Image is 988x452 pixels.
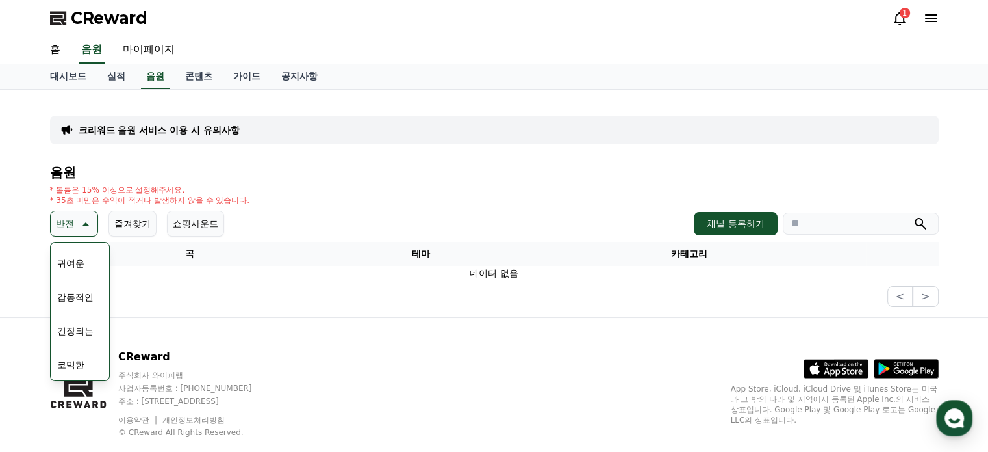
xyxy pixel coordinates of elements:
th: 카테고리 [513,242,866,266]
button: 반전 [50,211,98,237]
button: 채널 등록하기 [694,212,777,235]
p: * 볼륨은 15% 이상으로 설정해주세요. [50,185,250,195]
button: 귀여운 [52,249,90,278]
a: 콘텐츠 [175,64,223,89]
div: 1 [900,8,910,18]
a: 이용약관 [118,416,159,425]
button: 긴장되는 [52,317,99,345]
button: < [887,286,913,307]
span: CReward [71,8,147,29]
th: 곡 [50,242,330,266]
p: 반전 [56,215,74,233]
span: 대화 [119,364,134,375]
button: 코믹한 [52,351,90,379]
a: 개인정보처리방침 [162,416,225,425]
p: CReward [118,349,277,365]
a: 홈 [40,36,71,64]
a: 대시보드 [40,64,97,89]
a: 1 [892,10,907,26]
a: 홈 [4,344,86,377]
p: 주소 : [STREET_ADDRESS] [118,396,277,406]
a: CReward [50,8,147,29]
th: 테마 [330,242,513,266]
span: 홈 [41,364,49,374]
p: 사업자등록번호 : [PHONE_NUMBER] [118,383,277,393]
button: > [913,286,938,307]
a: 음원 [141,64,170,89]
button: 즐겨찾기 [108,211,157,237]
h4: 음원 [50,165,939,179]
a: 대화 [86,344,168,377]
a: 음원 [79,36,105,64]
p: © CReward All Rights Reserved. [118,427,277,438]
a: 공지사항 [271,64,328,89]
a: 마이페이지 [112,36,185,64]
button: 감동적인 [52,283,99,312]
a: 크리워드 음원 서비스 이용 시 유의사항 [79,124,240,137]
a: 가이드 [223,64,271,89]
p: 주식회사 와이피랩 [118,370,277,380]
p: * 35초 미만은 수익이 적거나 발생하지 않을 수 있습니다. [50,195,250,206]
span: 설정 [201,364,216,374]
a: 설정 [168,344,249,377]
button: 쇼핑사운드 [167,211,224,237]
td: 데이터 없음 [50,266,939,281]
p: App Store, iCloud, iCloud Drive 및 iTunes Store는 미국과 그 밖의 나라 및 지역에서 등록된 Apple Inc.의 서비스 상표입니다. Goo... [731,384,939,425]
a: 실적 [97,64,136,89]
